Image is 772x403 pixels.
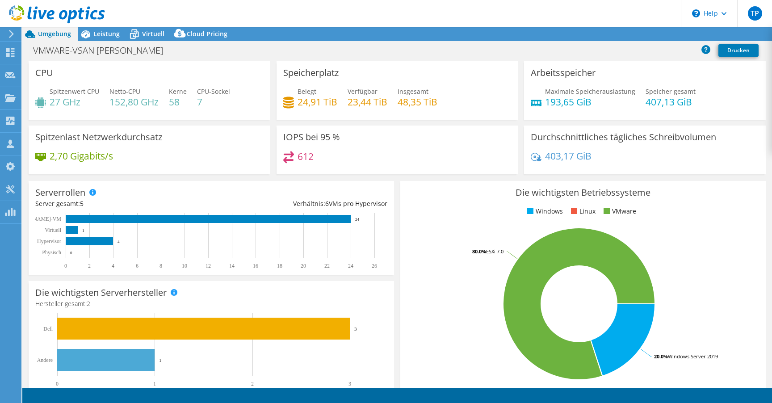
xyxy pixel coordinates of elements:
[45,227,61,233] text: Virtuell
[35,188,85,197] h3: Serverrollen
[29,46,177,55] h1: VMWARE-VSAN [PERSON_NAME]
[398,97,437,107] h4: 48,35 TiB
[70,251,72,255] text: 0
[169,97,187,107] h4: 58
[277,263,282,269] text: 18
[348,381,351,387] text: 3
[298,97,337,107] h4: 24,91 TiB
[601,206,636,216] li: VMware
[159,357,162,363] text: 1
[486,248,503,255] tspan: ESXi 7.0
[38,29,71,38] span: Umgebung
[112,263,114,269] text: 4
[718,44,759,57] a: Drucken
[109,97,159,107] h4: 152,80 GHz
[398,87,428,96] span: Insgesamt
[82,228,84,233] text: 1
[136,263,138,269] text: 6
[654,353,668,360] tspan: 20.0%
[472,248,486,255] tspan: 80.0%
[348,97,387,107] h4: 23,44 TiB
[253,263,258,269] text: 16
[93,29,120,38] span: Leistung
[35,288,167,298] h3: Die wichtigsten Serverhersteller
[182,263,187,269] text: 10
[37,357,53,363] text: Andere
[748,6,762,21] span: TP
[646,87,696,96] span: Speicher gesamt
[348,87,378,96] span: Verfügbar
[50,151,113,161] h4: 2,70 Gigabits/s
[407,188,759,197] h3: Die wichtigsten Betriebssysteme
[324,263,330,269] text: 22
[35,132,162,142] h3: Spitzenlast Netzwerkdurchsatz
[646,97,696,107] h4: 407,13 GiB
[668,353,718,360] tspan: Windows Server 2019
[43,326,53,332] text: Dell
[142,29,164,38] span: Virtuell
[56,381,59,387] text: 0
[159,263,162,269] text: 8
[211,199,387,209] div: Verhältnis: VMs pro Hypervisor
[251,381,254,387] text: 2
[355,217,360,222] text: 24
[283,132,340,142] h3: IOPS bei 95 %
[197,97,230,107] h4: 7
[354,326,357,332] text: 3
[545,87,635,96] span: Maximale Speicherauslastung
[531,132,716,142] h3: Durchschnittliches tägliches Schreibvolumen
[35,68,53,78] h3: CPU
[153,381,156,387] text: 1
[35,299,387,309] h4: Hersteller gesamt:
[169,87,187,96] span: Kerne
[37,238,61,244] text: Hypervisor
[117,239,120,244] text: 4
[545,151,592,161] h4: 403,17 GiB
[197,87,230,96] span: CPU-Sockel
[206,263,211,269] text: 12
[87,299,90,308] span: 2
[187,29,227,38] span: Cloud Pricing
[692,9,700,17] svg: \n
[325,199,329,208] span: 6
[64,263,67,269] text: 0
[298,151,314,161] h4: 612
[50,97,99,107] h4: 27 GHz
[80,199,84,208] span: 5
[109,87,140,96] span: Netto-CPU
[569,206,596,216] li: Linux
[545,97,635,107] h4: 193,65 GiB
[50,87,99,96] span: Spitzenwert CPU
[42,249,61,256] text: Physisch
[348,263,353,269] text: 24
[229,263,235,269] text: 14
[298,87,316,96] span: Belegt
[525,206,563,216] li: Windows
[531,68,596,78] h3: Arbeitsspeicher
[301,263,306,269] text: 20
[88,263,91,269] text: 2
[283,68,339,78] h3: Speicherplatz
[372,263,377,269] text: 26
[35,199,211,209] div: Server gesamt:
